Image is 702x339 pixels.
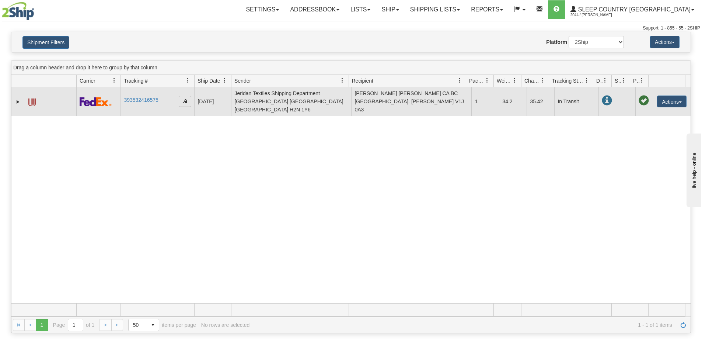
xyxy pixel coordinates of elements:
[2,2,34,20] img: logo2044.jpg
[345,0,376,19] a: Lists
[179,96,191,107] button: Copy to clipboard
[633,77,639,84] span: Pickup Status
[580,74,593,87] a: Tracking Status filter column settings
[552,77,584,84] span: Tracking Status
[596,77,603,84] span: Delivery Status
[497,77,512,84] span: Weight
[124,97,158,103] a: 393532416575
[240,0,284,19] a: Settings
[639,96,649,106] span: Pickup Successfully created
[201,322,250,328] div: No rows are selected
[182,74,194,87] a: Tracking # filter column settings
[546,38,567,46] label: Platform
[234,77,251,84] span: Sender
[602,96,612,106] span: In Transit
[599,74,611,87] a: Delivery Status filter column settings
[469,77,485,84] span: Packages
[231,87,351,116] td: Jeridan Textiles Shipping Department [GEOGRAPHIC_DATA] [GEOGRAPHIC_DATA] [GEOGRAPHIC_DATA] H2N 1Y6
[465,0,509,19] a: Reports
[80,77,95,84] span: Carrier
[376,0,404,19] a: Ship
[615,77,621,84] span: Shipment Issues
[351,87,471,116] td: [PERSON_NAME] [PERSON_NAME] CA BC [GEOGRAPHIC_DATA]. [PERSON_NAME] V1J 0A3
[124,77,148,84] span: Tracking #
[617,74,630,87] a: Shipment Issues filter column settings
[570,11,626,19] span: 2044 / [PERSON_NAME]
[677,319,689,331] a: Refresh
[524,77,540,84] span: Charge
[22,36,69,49] button: Shipment Filters
[128,319,159,331] span: Page sizes drop down
[554,87,598,116] td: In Transit
[481,74,493,87] a: Packages filter column settings
[198,77,220,84] span: Ship Date
[53,319,95,331] span: Page of 1
[147,319,159,331] span: select
[650,36,680,48] button: Actions
[255,322,672,328] span: 1 - 1 of 1 items
[133,321,143,329] span: 50
[453,74,466,87] a: Recipient filter column settings
[576,6,691,13] span: Sleep Country [GEOGRAPHIC_DATA]
[536,74,549,87] a: Charge filter column settings
[336,74,349,87] a: Sender filter column settings
[352,77,373,84] span: Recipient
[36,319,48,331] span: Page 1
[108,74,121,87] a: Carrier filter column settings
[14,98,22,105] a: Expand
[194,87,231,116] td: [DATE]
[657,96,687,107] button: Actions
[2,25,700,31] div: Support: 1 - 855 - 55 - 2SHIP
[509,74,521,87] a: Weight filter column settings
[128,319,196,331] span: items per page
[565,0,700,19] a: Sleep Country [GEOGRAPHIC_DATA] 2044 / [PERSON_NAME]
[219,74,231,87] a: Ship Date filter column settings
[80,97,112,106] img: 2 - FedEx Express®
[636,74,648,87] a: Pickup Status filter column settings
[68,319,83,331] input: Page 1
[685,132,701,207] iframe: chat widget
[471,87,499,116] td: 1
[11,60,691,75] div: grid grouping header
[499,87,527,116] td: 34.2
[284,0,345,19] a: Addressbook
[527,87,554,116] td: 35.42
[405,0,465,19] a: Shipping lists
[28,95,36,107] a: Label
[6,6,68,12] div: live help - online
